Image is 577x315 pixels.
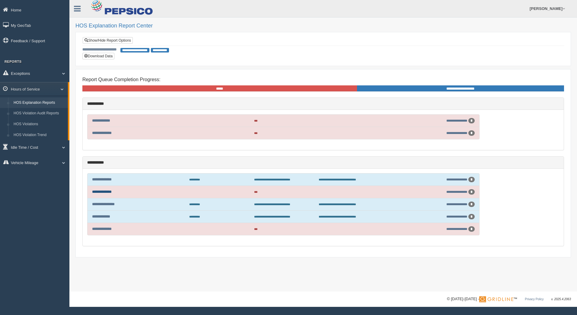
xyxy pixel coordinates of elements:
a: HOS Violation Trend [11,130,68,141]
img: Gridline [479,296,513,302]
a: Privacy Policy [525,297,544,301]
h2: HOS Explanation Report Center [75,23,571,29]
a: HOS Violations [11,119,68,130]
a: HOS Violation Audit Reports [11,108,68,119]
span: v. 2025.4.2063 [551,297,571,301]
a: HOS Explanation Reports [11,97,68,108]
button: Download Data [82,53,114,59]
h4: Report Queue Completion Progress: [82,77,564,82]
div: © [DATE]-[DATE] - ™ [447,296,571,302]
a: Show/Hide Report Options [83,37,133,44]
